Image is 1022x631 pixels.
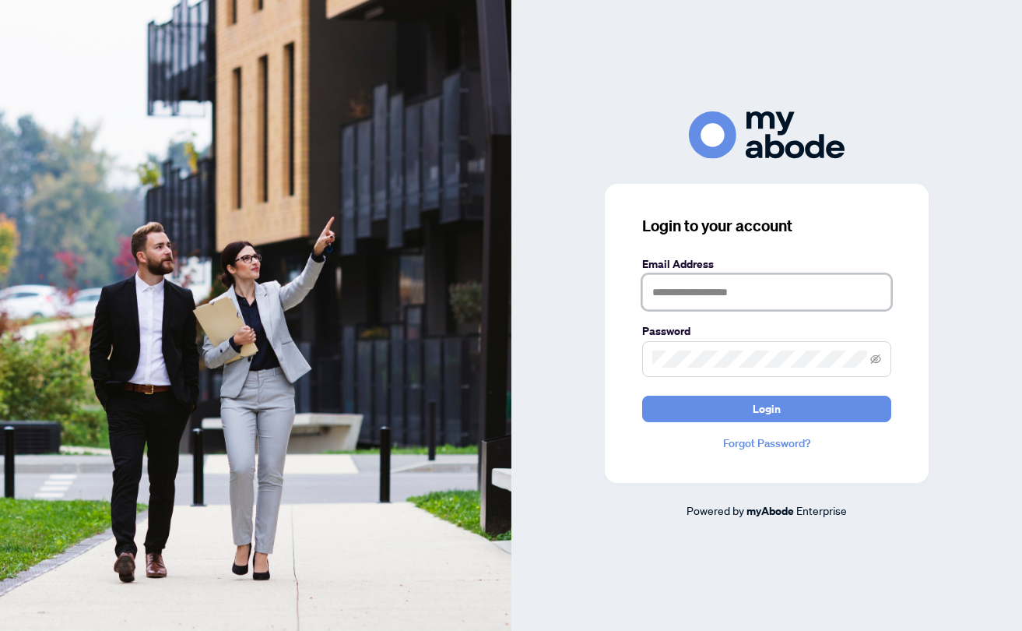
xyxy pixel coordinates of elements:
a: myAbode [746,502,794,520]
a: Forgot Password? [642,435,891,452]
span: Login [753,397,781,421]
h3: Login to your account [642,215,891,237]
span: Enterprise [796,503,847,517]
span: eye-invisible [870,354,881,365]
button: Login [642,396,891,422]
label: Email Address [642,256,891,273]
span: Powered by [687,503,744,517]
label: Password [642,323,891,340]
img: ma-logo [689,111,845,159]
